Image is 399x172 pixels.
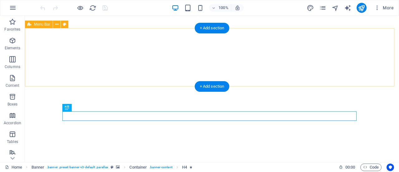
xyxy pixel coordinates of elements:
i: Element contains an animation [190,165,192,169]
p: Content [6,83,19,88]
p: Boxes [7,102,18,107]
button: navigator [332,4,339,12]
h6: 100% [219,4,228,12]
button: text_generator [344,4,352,12]
p: Tables [7,139,18,144]
span: Menu Bar [34,22,50,26]
i: Reload page [89,4,96,12]
h6: Session time [339,164,355,171]
nav: breadcrumb [31,164,193,171]
button: reload [89,4,96,12]
span: 00 00 [345,164,355,171]
div: + Add section [195,81,229,92]
button: Code [360,164,382,171]
i: Design (Ctrl+Alt+Y) [307,4,314,12]
p: Columns [5,64,20,69]
i: This element is a customizable preset [111,165,113,169]
button: More [372,3,396,13]
span: : [350,165,351,170]
span: Click to select. Double-click to edit [129,164,147,171]
button: Usercentrics [387,164,394,171]
div: + Add section [195,23,229,33]
i: This element contains a background [116,165,120,169]
button: pages [319,4,327,12]
i: Navigator [332,4,339,12]
a: Click to cancel selection. Double-click to open Pages [5,164,22,171]
i: On resize automatically adjust zoom level to fit chosen device. [235,5,240,11]
button: 100% [209,4,231,12]
p: Elements [5,46,21,51]
span: Click to select. Double-click to edit [31,164,45,171]
span: Click to select. Double-click to edit [182,164,187,171]
p: Accordion [4,120,21,125]
p: Favorites [4,27,20,32]
button: Click here to leave preview mode and continue editing [76,4,84,12]
button: publish [357,3,367,13]
i: Publish [358,4,365,12]
span: . banner .preset-banner-v3-default .parallax [47,164,108,171]
span: More [374,5,394,11]
span: . banner-content [149,164,172,171]
span: Code [363,164,379,171]
i: Pages (Ctrl+Alt+S) [319,4,326,12]
button: design [307,4,314,12]
i: AI Writer [344,4,351,12]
